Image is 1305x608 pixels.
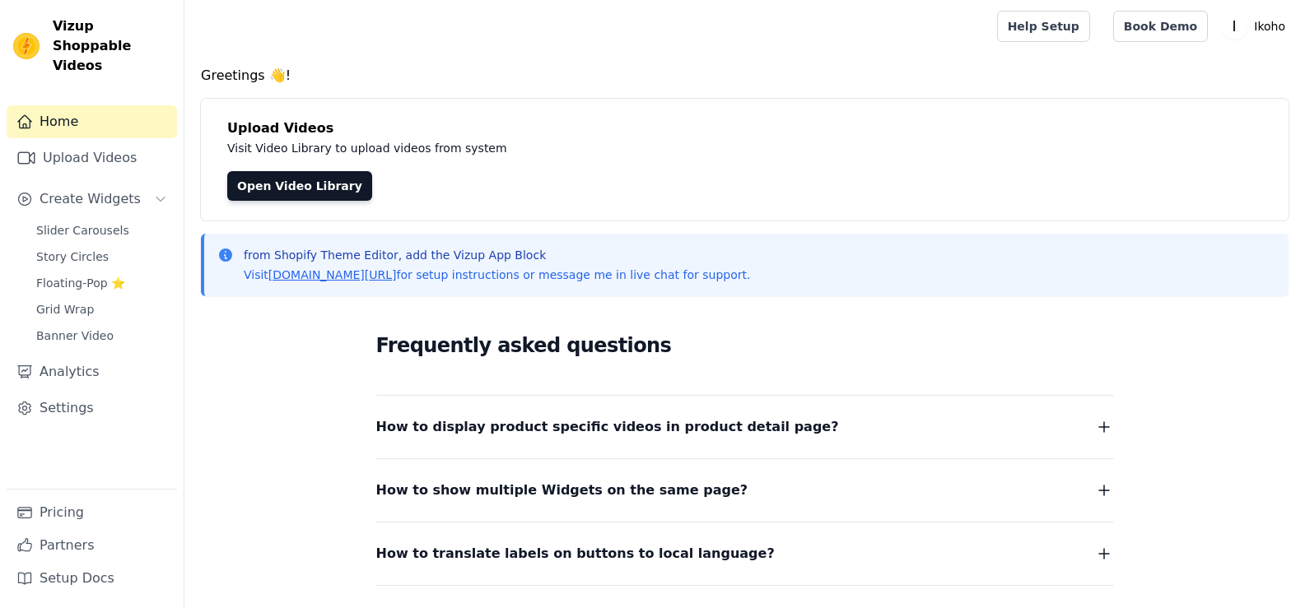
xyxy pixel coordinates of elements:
a: Open Video Library [227,171,372,201]
text: I [1233,18,1237,35]
p: Ikoho [1247,12,1292,41]
a: Book Demo [1113,11,1208,42]
h4: Greetings 👋! [201,66,1289,86]
a: Settings [7,392,177,425]
a: Grid Wrap [26,298,177,321]
a: Help Setup [997,11,1090,42]
span: How to display product specific videos in product detail page? [376,415,839,439]
a: [DOMAIN_NAME][URL] [268,268,397,281]
a: Analytics [7,355,177,388]
img: Vizup [13,33,40,59]
a: Banner Video [26,324,177,347]
span: Slider Carousels [36,222,129,239]
span: Vizup Shoppable Videos [53,16,170,76]
span: Create Widgets [40,189,141,209]
h4: Upload Videos [227,118,1262,138]
a: Floating-Pop ⭐ [26,272,177,295]
a: Upload Videos [7,142,177,174]
button: I Ikoho [1221,12,1292,41]
a: Pricing [7,496,177,529]
span: How to translate labels on buttons to local language? [376,542,775,565]
span: Banner Video [36,327,114,344]
a: Partners [7,529,177,562]
a: Setup Docs [7,562,177,595]
button: How to translate labels on buttons to local language? [376,542,1114,565]
p: from Shopify Theme Editor, add the Vizup App Block [244,247,750,263]
span: How to show multiple Widgets on the same page? [376,479,748,502]
h2: Frequently asked questions [376,329,1114,362]
span: Grid Wrap [36,301,94,318]
p: Visit for setup instructions or message me in live chat for support. [244,267,750,283]
button: How to show multiple Widgets on the same page? [376,479,1114,502]
button: How to display product specific videos in product detail page? [376,415,1114,439]
span: Story Circles [36,248,109,265]
a: Home [7,105,177,138]
p: Visit Video Library to upload videos from system [227,138,965,158]
button: Create Widgets [7,183,177,216]
a: Slider Carousels [26,219,177,242]
a: Story Circles [26,245,177,268]
span: Floating-Pop ⭐ [36,275,125,291]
